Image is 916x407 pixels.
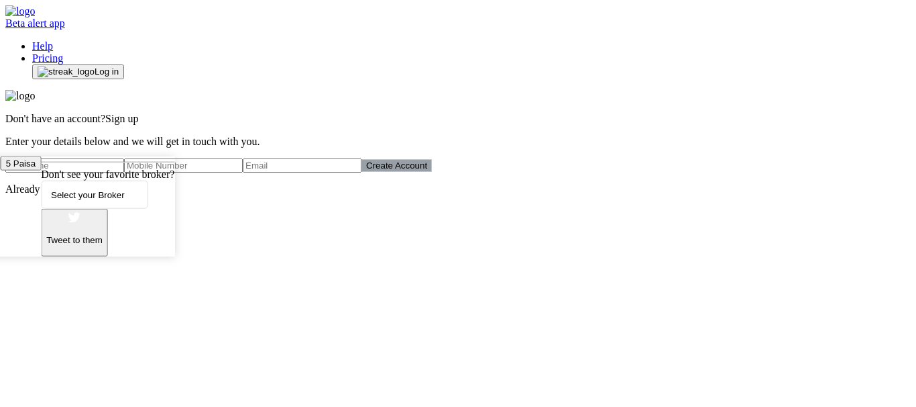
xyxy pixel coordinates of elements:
[32,64,124,79] button: streak_logoLog in
[5,90,35,102] img: logo
[32,40,53,52] a: Help
[5,17,911,30] a: logoBeta alert app
[32,52,63,64] a: Pricing
[95,66,119,77] span: Log in
[5,5,35,17] img: logo
[16,156,115,171] button: 5paisa_logo5 Paisa
[5,113,911,125] p: Sign up
[121,235,177,245] p: Tweet to them
[115,209,182,257] button: Tweet to them
[5,17,65,29] span: Beta alert app
[205,188,218,201] img: down
[361,159,432,172] button: Create Account
[5,113,105,124] span: Don't have an account?
[5,136,911,148] p: Enter your details below and we will get in touch with you.
[5,183,911,195] p: Already have an account?
[38,66,95,77] img: streak_logo
[21,159,80,169] img: 5paisa_logo
[80,159,110,169] span: 5 Paisa
[115,181,222,209] button: Select your Brokerdown
[115,169,249,181] div: Don't see your favorite broker?
[243,159,361,173] input: Email
[120,182,204,208] span: Select your Broker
